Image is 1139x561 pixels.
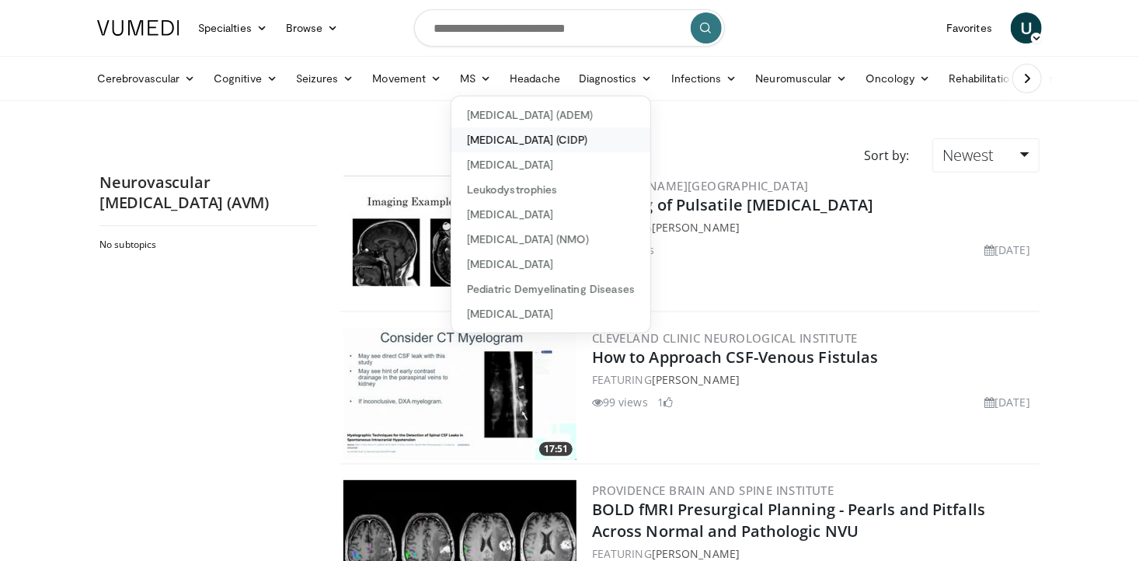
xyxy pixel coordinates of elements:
[451,202,650,227] a: [MEDICAL_DATA]
[592,371,1036,388] div: FEATURING
[451,103,650,127] a: [MEDICAL_DATA] (ADEM)
[277,12,348,44] a: Browse
[592,194,874,215] a: Imaging of Pulsatile [MEDICAL_DATA]
[343,176,576,308] img: aa9d292c-e1c1-4ffe-975a-0fbdd396be92.300x170_q85_crop-smart_upscale.jpg
[88,63,204,94] a: Cerebrovascular
[343,328,576,460] a: 17:51
[539,442,573,456] span: 17:51
[343,328,576,460] img: c3b4c2ee-c3ef-47ed-868e-16e9388a70e5.300x170_q85_crop-smart_upscale.jpg
[592,178,809,193] a: [PERSON_NAME][GEOGRAPHIC_DATA]
[343,176,576,308] a: 22:37
[652,220,740,235] a: [PERSON_NAME]
[569,63,662,94] a: Diagnostics
[652,546,740,561] a: [PERSON_NAME]
[451,127,650,152] a: [MEDICAL_DATA] (CIDP)
[592,483,834,498] a: Providence Brain and Spine Institute
[451,252,650,277] a: [MEDICAL_DATA]
[657,394,673,410] li: 1
[592,219,1036,235] div: FEATURING
[937,12,1001,44] a: Favorites
[857,63,940,94] a: Oncology
[984,242,1030,258] li: [DATE]
[451,301,650,326] a: [MEDICAL_DATA]
[652,372,740,387] a: [PERSON_NAME]
[500,63,569,94] a: Headache
[99,172,317,213] h2: Neurovascular [MEDICAL_DATA] (AVM)
[932,138,1040,172] a: Newest
[939,63,1025,94] a: Rehabilitation
[451,152,650,177] a: [MEDICAL_DATA]
[1011,12,1042,44] a: U
[592,394,648,410] li: 99 views
[984,394,1030,410] li: [DATE]
[852,138,921,172] div: Sort by:
[451,277,650,301] a: Pediatric Demyelinating Diseases
[942,145,994,166] span: Newest
[592,499,985,542] a: BOLD fMRI Presurgical Planning - Pearls and Pitfalls Across Normal and Pathologic NVU
[747,63,857,94] a: Neuromuscular
[451,177,650,202] a: Leukodystrophies
[451,227,650,252] a: [MEDICAL_DATA] (NMO)
[662,63,747,94] a: Infections
[414,9,725,47] input: Search topics, interventions
[592,347,879,368] a: How to Approach CSF-Venous Fistulas
[189,12,277,44] a: Specialties
[99,239,313,251] h2: No subtopics
[592,330,858,346] a: Cleveland Clinic Neurological Institute
[204,63,287,94] a: Cognitive
[364,63,451,94] a: Movement
[97,20,179,36] img: VuMedi Logo
[451,63,500,94] a: MS
[287,63,364,94] a: Seizures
